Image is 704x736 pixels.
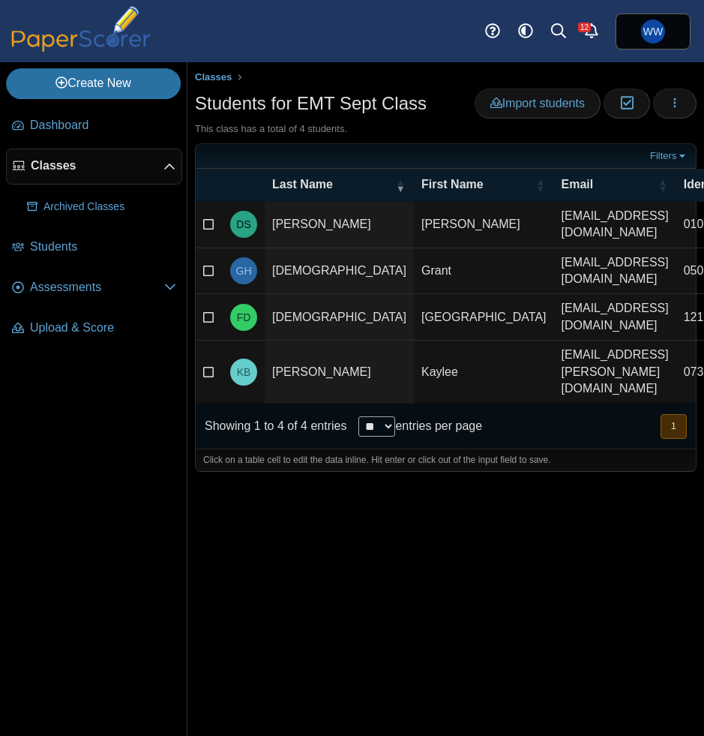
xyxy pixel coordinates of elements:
td: [PERSON_NAME] [265,341,414,404]
td: [DEMOGRAPHIC_DATA] [265,294,414,341]
span: Upload & Score [30,320,176,336]
span: Last Name [272,178,333,191]
a: Alerts [575,15,608,48]
span: Archived Classes [43,200,176,215]
td: [PERSON_NAME] [414,202,554,248]
span: William Whitney [643,26,663,37]
span: Classes [31,158,163,174]
a: Filters [646,149,692,164]
nav: pagination [659,414,687,439]
a: Import students [475,89,601,119]
div: Click on a table cell to edit the data inline. Hit enter or click out of the input field to save. [196,449,696,471]
span: Kaylee Bruner [237,367,251,377]
h1: Students for EMT Sept Class [195,91,427,116]
a: Assessments [6,270,182,306]
a: Classes [191,68,236,87]
span: Grant Huguenin [236,266,252,276]
td: [GEOGRAPHIC_DATA] [414,294,554,341]
span: Francia DeJesus [237,312,251,323]
a: William Whitney [616,14,691,50]
span: Email [562,178,594,191]
td: [PERSON_NAME] [265,202,414,248]
a: Classes [6,149,182,185]
a: Students [6,230,182,266]
span: First Name [421,178,484,191]
span: William Whitney [641,20,665,44]
span: Dashboard [30,117,176,134]
td: [EMAIL_ADDRESS][DOMAIN_NAME] [554,248,676,295]
label: entries per page [395,419,482,432]
a: PaperScorer [6,41,156,54]
td: [EMAIL_ADDRESS][DOMAIN_NAME] [554,294,676,341]
div: This class has a total of 4 students. [195,122,697,136]
span: Classes [195,71,232,83]
td: [EMAIL_ADDRESS][PERSON_NAME][DOMAIN_NAME] [554,341,676,404]
span: Assessments [30,279,164,296]
td: Kaylee [414,341,554,404]
a: Create New [6,68,181,98]
td: Grant [414,248,554,295]
span: Students [30,239,176,255]
span: Desiree Serrano [236,219,250,230]
span: First Name : Activate to sort [536,169,545,200]
td: [DEMOGRAPHIC_DATA] [265,248,414,295]
img: PaperScorer [6,6,156,52]
span: Import students [490,97,585,110]
span: Last Name : Activate to remove sorting [396,169,405,200]
a: Dashboard [6,108,182,144]
a: Archived Classes [21,189,182,225]
td: [EMAIL_ADDRESS][DOMAIN_NAME] [554,202,676,248]
a: Upload & Score [6,311,182,347]
button: 1 [661,414,687,439]
div: Showing 1 to 4 of 4 entries [196,404,346,449]
span: Email : Activate to sort [658,169,667,200]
